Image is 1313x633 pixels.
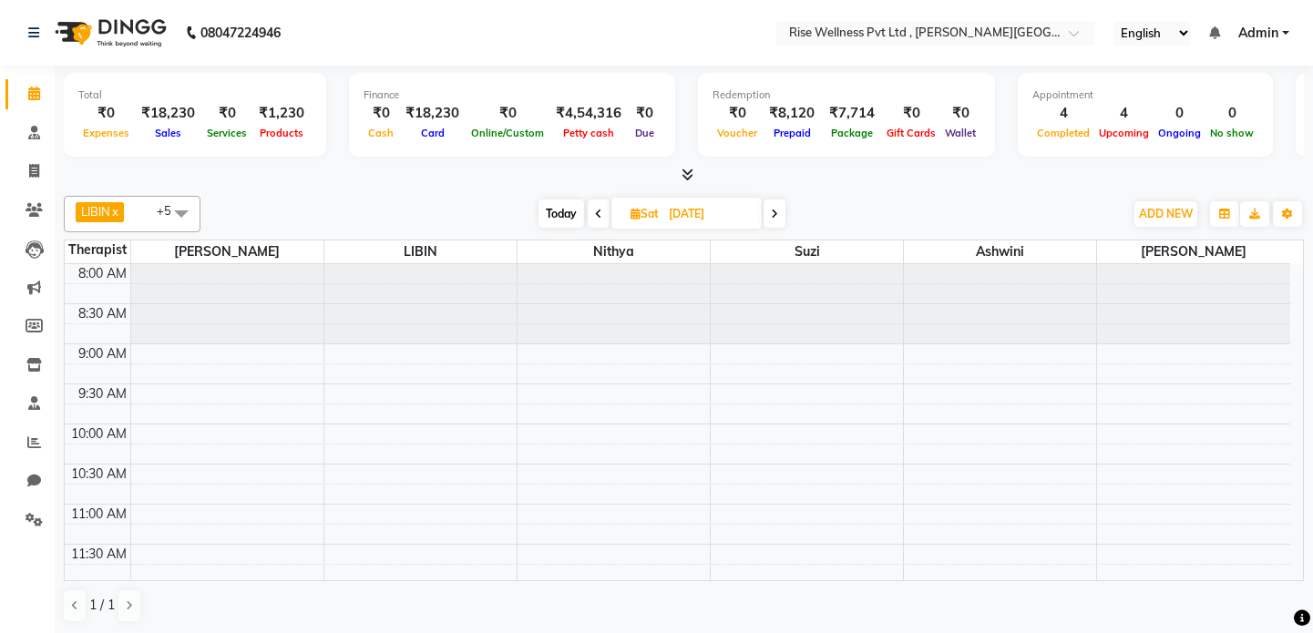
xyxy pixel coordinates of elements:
div: 10:00 AM [67,424,130,444]
span: Completed [1032,127,1094,139]
div: 0 [1154,103,1205,124]
div: ₹18,230 [134,103,202,124]
span: Ashwini [904,240,1096,263]
div: ₹0 [713,103,762,124]
span: Ongoing [1154,127,1205,139]
div: 10:30 AM [67,465,130,484]
div: 9:00 AM [75,344,130,363]
span: Sat [626,207,663,220]
span: Cash [364,127,398,139]
div: Finance [364,87,661,103]
span: Prepaid [769,127,815,139]
span: nithya [518,240,710,263]
div: 0 [1205,103,1258,124]
span: No show [1205,127,1258,139]
div: ₹0 [364,103,398,124]
span: Voucher [713,127,762,139]
span: LIBIN [81,204,110,219]
div: ₹4,54,316 [549,103,629,124]
b: 08047224946 [200,7,281,58]
div: ₹7,714 [822,103,882,124]
span: Card [416,127,449,139]
div: 11:30 AM [67,545,130,564]
span: +5 [157,203,185,218]
span: Today [539,199,584,228]
div: Redemption [713,87,980,103]
div: ₹1,230 [251,103,312,124]
span: Products [255,127,308,139]
div: ₹0 [78,103,134,124]
span: suzi [711,240,903,263]
div: ₹0 [882,103,940,124]
span: Sales [150,127,186,139]
div: ₹18,230 [398,103,467,124]
div: ₹0 [202,103,251,124]
span: Wallet [940,127,980,139]
div: 8:00 AM [75,264,130,283]
input: 2025-09-06 [663,200,754,228]
div: ₹8,120 [762,103,822,124]
span: 1 / 1 [89,596,115,615]
button: ADD NEW [1134,201,1197,227]
span: Package [826,127,877,139]
span: Due [631,127,659,139]
span: Gift Cards [882,127,940,139]
span: [PERSON_NAME] [131,240,323,263]
div: 11:00 AM [67,505,130,524]
div: Appointment [1032,87,1258,103]
span: LIBIN [324,240,517,263]
div: ₹0 [467,103,549,124]
div: 4 [1032,103,1094,124]
div: ₹0 [940,103,980,124]
div: ₹0 [629,103,661,124]
img: logo [46,7,171,58]
span: Online/Custom [467,127,549,139]
div: 8:30 AM [75,304,130,323]
div: Therapist [65,240,130,260]
div: 4 [1094,103,1154,124]
span: [PERSON_NAME] [1097,240,1290,263]
span: Upcoming [1094,127,1154,139]
span: Services [202,127,251,139]
span: Petty cash [559,127,619,139]
a: x [110,204,118,219]
span: Admin [1238,24,1278,43]
div: Total [78,87,312,103]
div: 9:30 AM [75,384,130,403]
span: ADD NEW [1139,207,1193,220]
span: Expenses [78,127,134,139]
